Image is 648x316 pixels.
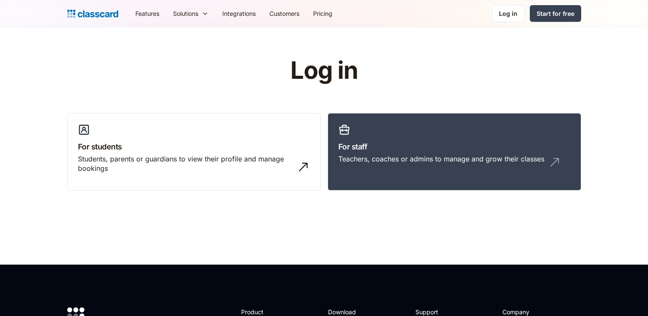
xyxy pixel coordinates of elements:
[263,4,306,23] a: Customers
[338,154,544,164] div: Teachers, coaches or admins to manage and grow their classes
[306,4,339,23] a: Pricing
[530,5,581,22] a: Start for free
[166,4,215,23] div: Solutions
[128,4,166,23] a: Features
[492,5,525,22] a: Log in
[215,4,263,23] a: Integrations
[67,113,321,191] a: For studentsStudents, parents or guardians to view their profile and manage bookings
[173,9,198,18] div: Solutions
[78,141,310,152] h3: For students
[537,9,574,18] div: Start for free
[67,8,118,20] a: home
[78,154,293,173] div: Students, parents or guardians to view their profile and manage bookings
[499,9,517,18] div: Log in
[328,113,581,191] a: For staffTeachers, coaches or admins to manage and grow their classes
[188,57,460,84] h1: Log in
[338,141,570,152] h3: For staff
